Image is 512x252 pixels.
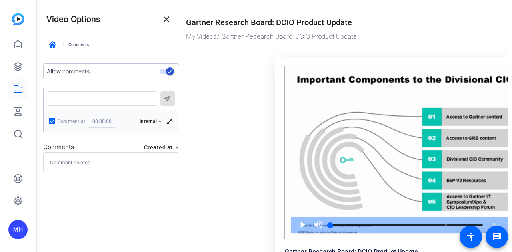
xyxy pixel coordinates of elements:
mat-icon: brush [166,118,173,125]
h4: Video Options [46,14,100,24]
div: Gartner Research Board: DCIO Product Update [186,16,352,28]
span: Allow comments [47,67,90,75]
span: Created at [144,144,172,151]
div: / Gartner Research Board: DCIO Product Update [186,32,456,42]
button: Play [294,217,310,233]
div: Progress Bar [330,224,483,226]
img: blue-gradient.svg [12,13,24,25]
span: 4:06 [492,222,500,227]
div: MH [8,220,28,239]
mat-icon: message [492,232,502,242]
a: My Videos [186,32,217,40]
h4: Comments [43,143,74,152]
p: Comment deleted [50,156,172,169]
span: Internal [140,119,157,124]
label: Comment at [57,117,85,125]
mat-icon: close [162,14,171,24]
span: - [490,222,492,227]
mat-icon: accessibility [466,232,476,242]
button: Mute [310,217,326,233]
